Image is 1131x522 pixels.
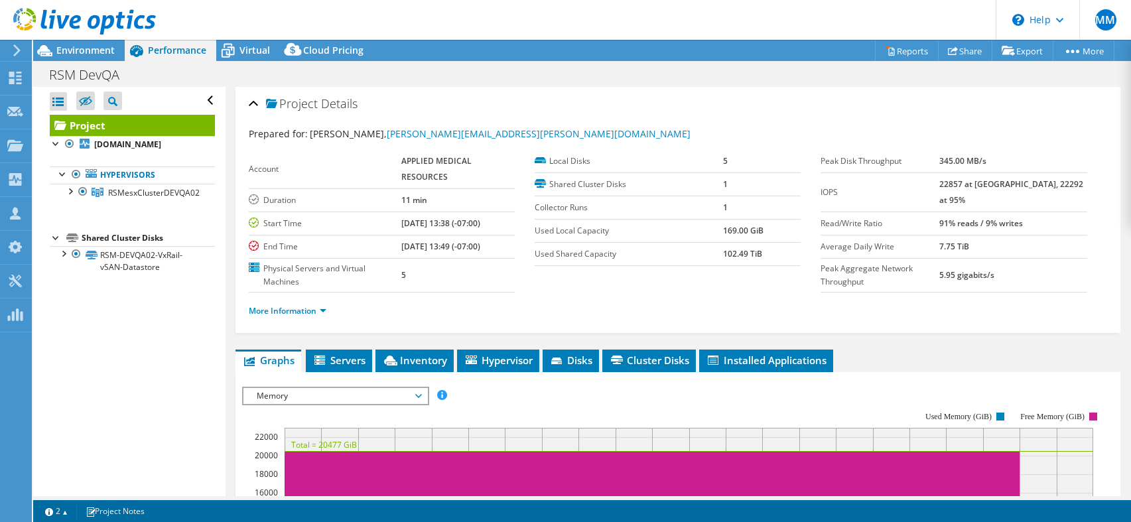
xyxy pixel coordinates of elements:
span: Graphs [242,354,295,367]
b: [DATE] 13:49 (-07:00) [401,241,480,252]
span: Project [266,98,318,111]
label: Local Disks [535,155,723,168]
b: 169.00 GiB [723,225,764,236]
b: 11 min [401,194,427,206]
span: Details [321,96,358,111]
span: Servers [312,354,366,367]
label: Used Local Capacity [535,224,723,237]
span: Memory [250,388,421,404]
a: Export [992,40,1053,61]
a: Hypervisors [50,166,215,184]
a: More [1053,40,1114,61]
text: 22000 [255,431,278,442]
text: 20000 [255,450,278,461]
label: Prepared for: [249,127,308,140]
label: Physical Servers and Virtual Machines [249,262,402,289]
b: 5.95 gigabits/s [939,269,994,281]
span: RSMesxClusterDEVQA02 [108,187,200,198]
b: 22857 at [GEOGRAPHIC_DATA], 22292 at 95% [939,178,1083,206]
label: Peak Disk Throughput [821,155,939,168]
label: Shared Cluster Disks [535,178,723,191]
span: Virtual [239,44,270,56]
b: [DOMAIN_NAME] [94,139,161,150]
span: Installed Applications [706,354,827,367]
a: Project Notes [76,503,154,519]
span: Cluster Disks [609,354,689,367]
label: Read/Write Ratio [821,217,939,230]
b: APPLIED MEDICAL RESOURCES [401,155,472,182]
b: 102.49 TiB [723,248,762,259]
b: [DATE] 13:38 (-07:00) [401,218,480,229]
div: Shared Cluster Disks [82,230,215,246]
label: Duration [249,194,402,207]
a: RSMesxClusterDEVQA02 [50,184,215,201]
span: [PERSON_NAME], [310,127,691,140]
label: Peak Aggregate Network Throughput [821,262,939,289]
text: Used Memory (GiB) [925,412,992,421]
span: Hypervisor [464,354,533,367]
b: 91% reads / 9% writes [939,218,1023,229]
b: 5 [401,269,406,281]
text: Free Memory (GiB) [1020,412,1085,421]
label: IOPS [821,186,939,199]
a: [DOMAIN_NAME] [50,136,215,153]
b: 7.75 TiB [939,241,969,252]
label: Start Time [249,217,402,230]
b: 1 [723,202,728,213]
svg: \n [1012,14,1024,26]
a: RSM-DEVQA02-VxRail-vSAN-Datastore [50,246,215,275]
span: Disks [549,354,592,367]
label: Collector Runs [535,201,723,214]
label: Average Daily Write [821,240,939,253]
text: 18000 [255,468,278,480]
span: Performance [148,44,206,56]
span: MM [1095,9,1116,31]
a: Reports [875,40,939,61]
span: Cloud Pricing [303,44,364,56]
a: [PERSON_NAME][EMAIL_ADDRESS][PERSON_NAME][DOMAIN_NAME] [387,127,691,140]
text: 16000 [255,487,278,498]
span: Environment [56,44,115,56]
b: 345.00 MB/s [939,155,986,166]
a: Project [50,115,215,136]
a: 2 [36,503,77,519]
text: Total = 20477 GiB [291,439,357,450]
a: Share [938,40,992,61]
label: End Time [249,240,402,253]
label: Used Shared Capacity [535,247,723,261]
b: 1 [723,178,728,190]
label: Account [249,163,402,176]
a: More Information [249,305,326,316]
b: 5 [723,155,728,166]
h1: RSM DevQA [43,68,140,82]
span: Inventory [382,354,447,367]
